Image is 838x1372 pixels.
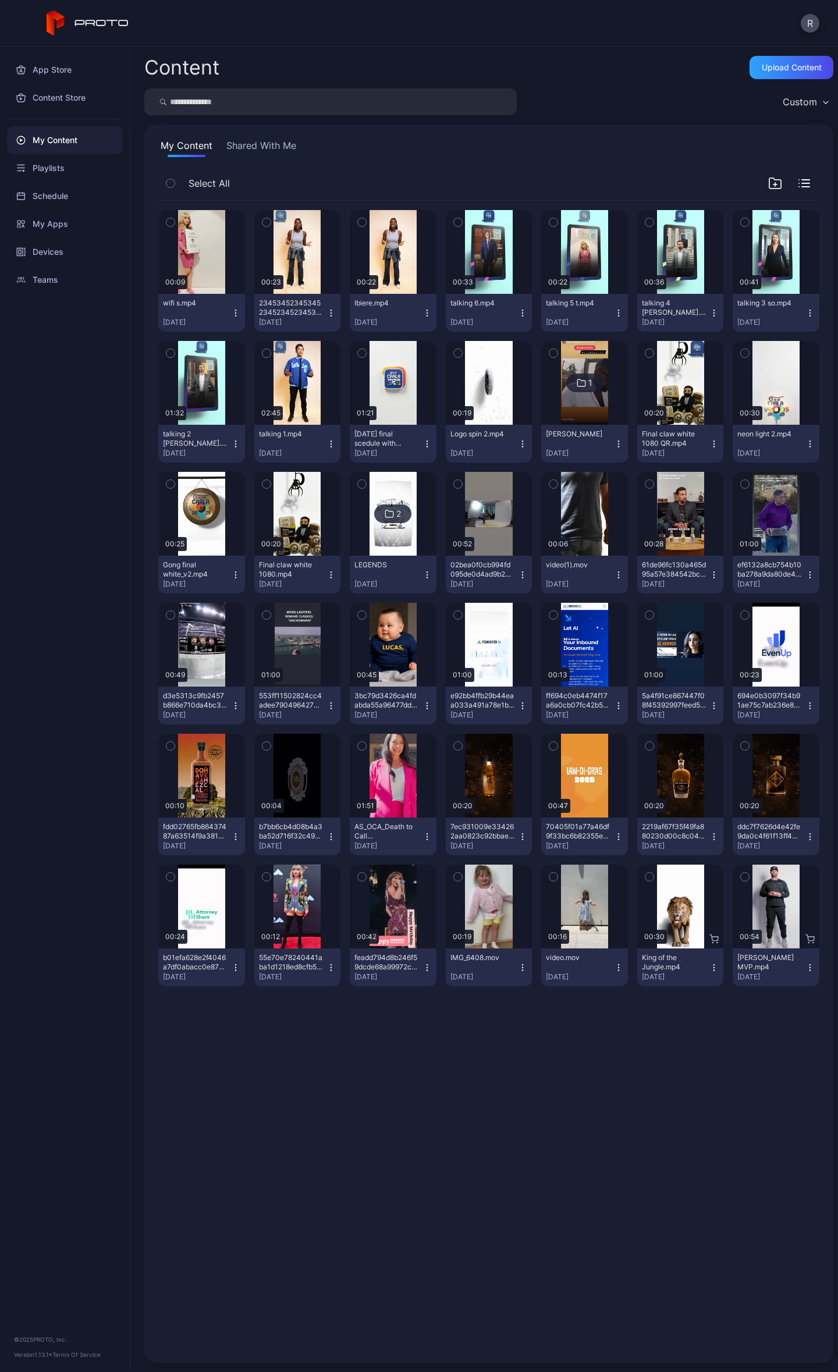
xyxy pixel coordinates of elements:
div: [DATE] [737,972,805,982]
button: Custom [777,88,833,115]
div: Ibiere.mp4 [354,298,418,308]
button: 553ff11502824cc4adee790496427369.mov[DATE] [254,687,341,724]
div: 5a4f91ce867447f08f45392997feed5e.mov [642,691,706,710]
div: Devices [7,238,123,266]
div: 2 [396,509,401,519]
div: [DATE] [546,580,614,589]
div: wifi s.mp4 [163,298,227,308]
a: My Content [7,126,123,154]
button: King of the Jungle.mp4[DATE] [637,948,724,986]
div: [DATE] [546,841,614,851]
div: 3bc79d3426ca4fdabda55a96477dd634.mov [354,691,418,710]
div: b7bb6cb4d08b4a3ba52d716f32c495db.mov [259,822,323,841]
button: d3e5313c9fb2457b866e710da4bc3421.mov[DATE] [158,687,245,724]
button: [PERSON_NAME][DATE] [541,425,628,463]
div: b01efa628e2f4046a7df0abacc0e8761.mov [163,953,227,972]
div: [DATE] [259,972,327,982]
button: R [801,14,819,33]
button: Gong final white_v2.mp4[DATE] [158,556,245,593]
div: [DATE] [450,449,519,458]
div: [DATE] [546,710,614,720]
button: 2219af67f35f49fa880230d00c8c043b.mov[DATE] [637,817,724,855]
div: ddc7f7626d4e42fe9da0c4f61f13ff45.mov [737,822,801,841]
button: b7bb6cb4d08b4a3ba52d716f32c495db.mov[DATE] [254,817,341,855]
div: [DATE] [259,449,327,458]
div: [DATE] [450,972,519,982]
button: neon light 2.mp4[DATE] [733,425,819,463]
div: [DATE] [642,580,710,589]
div: [DATE] [354,580,422,589]
div: [DATE] [737,580,805,589]
div: [DATE] [642,449,710,458]
button: Ibiere.mp4[DATE] [350,294,436,332]
a: App Store [7,56,123,84]
div: [DATE] [259,580,327,589]
a: Teams [7,266,123,294]
div: LEGENDS [354,560,418,570]
button: ff694c0eb4474f17a6a0cb07fc42b57c.mov[DATE] [541,687,628,724]
div: Schedule [7,182,123,210]
div: [DATE] [737,841,805,851]
button: talking 1.mp4[DATE] [254,425,341,463]
div: Playlists [7,154,123,182]
div: ff694c0eb4474f17a6a0cb07fc42b57c.mov [546,691,610,710]
div: [DATE] [163,841,231,851]
div: 694e0b3097f34b91ae75c7ab236e88ed.mov [737,691,801,710]
div: King of the Jungle.mp4 [642,953,706,972]
button: [PERSON_NAME] MVP.mp4[DATE] [733,948,819,986]
button: 23453452345345234523452345345345234523453453452345344_Sub_17.mp4[DATE] [254,294,341,332]
div: [DATE] [354,710,422,720]
button: Final claw white 1080.mp4[DATE] [254,556,341,593]
div: Albert Pujols MVP.mp4 [737,953,801,972]
div: Content [144,58,219,77]
button: 7ec931009e334262aa0823c92bbae120.mov[DATE] [446,817,532,855]
div: talking 5 t.mp4 [546,298,610,308]
button: e92bb4ffb29b44eaa033a491a78e1bae.mov[DATE] [446,687,532,724]
button: 3bc79d3426ca4fdabda55a96477dd634.mov[DATE] [350,687,436,724]
button: fdd02765fb86437487a63514f9a381eb.mov[DATE] [158,817,245,855]
button: [DATE] final scedule with [PERSON_NAME].mp4[DATE] [350,425,436,463]
div: AS_OCA_Death to Call Center_9x16_v5.mp4 [354,822,418,841]
button: 694e0b3097f34b91ae75c7ab236e88ed.mov[DATE] [733,687,819,724]
button: Upload Content [750,56,833,79]
div: [DATE] [259,841,327,851]
button: video(1).mov[DATE] [541,556,628,593]
div: [DATE] [642,841,710,851]
div: [DATE] [642,710,710,720]
div: Custom [783,96,817,108]
div: 23453452345345234523452345345345234523453453452345344_Sub_17.mp4 [259,298,323,317]
div: [DATE] [354,972,422,982]
button: AS_OCA_Death to Call Center_9x16_v5.mp4[DATE] [350,817,436,855]
div: talking 3 so.mp4 [737,298,801,308]
div: [DATE] [737,318,805,327]
div: neon light 2.mp4 [737,429,801,439]
div: [DATE] [354,841,422,851]
button: Final claw white 1080 QR.mp4[DATE] [637,425,724,463]
div: Gong final white_v2.mp4 [163,560,227,579]
div: e92bb4ffb29b44eaa033a491a78e1bae.mov [450,691,514,710]
div: [DATE] [642,318,710,327]
div: talking 1.mp4 [259,429,323,439]
button: Shared With Me [224,138,299,157]
button: 5a4f91ce867447f08f45392997feed5e.mov[DATE] [637,687,724,724]
div: fdd02765fb86437487a63514f9a381eb.mov [163,822,227,841]
div: My Apps [7,210,123,238]
div: 55e70e78240441aba1d1218ed8cfb54c.mov [259,953,323,972]
div: talking 6.mp4 [450,298,514,308]
div: 61de96fc130a465d95a57e384542bc8b.mov [642,560,706,579]
button: talking 2 [PERSON_NAME].mp4[DATE] [158,425,245,463]
div: IMG_6408.mov [450,953,514,962]
button: My Content [158,138,215,157]
div: 02bea0f0cb994fd095de0d4ad9b2ae16.mov [450,560,514,579]
div: Final claw white 1080.mp4 [259,560,323,579]
div: © 2025 PROTO, Inc. [14,1335,116,1344]
a: Terms Of Service [52,1351,101,1358]
div: [DATE] [450,710,519,720]
div: Content Store [7,84,123,112]
div: 70405f01a77a46df9f33bc6b82355ef6.mov [546,822,610,841]
div: [DATE] [163,710,231,720]
div: Friday final scedule with KAAS.mp4 [354,429,418,448]
div: [DATE] [354,449,422,458]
